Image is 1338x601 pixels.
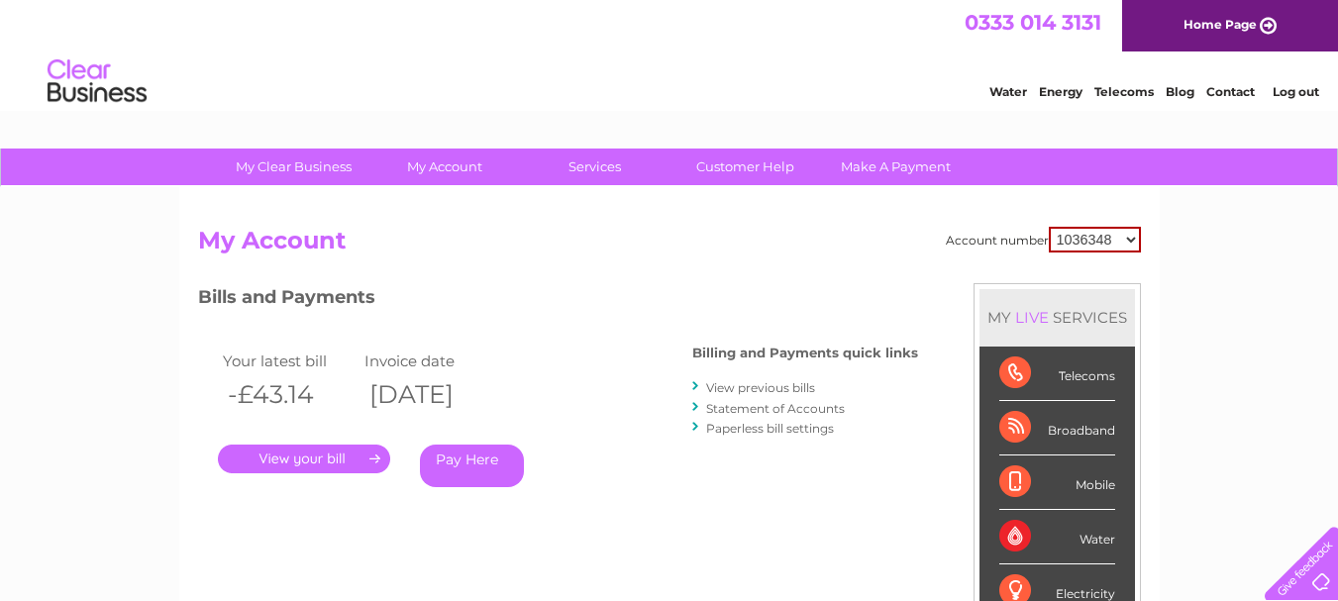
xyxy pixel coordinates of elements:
a: Telecoms [1094,84,1154,99]
div: Telecoms [999,347,1115,401]
a: . [218,445,390,473]
a: Customer Help [664,149,827,185]
div: Broadband [999,401,1115,455]
div: Water [999,510,1115,564]
td: Your latest bill [218,348,360,374]
a: Water [989,84,1027,99]
div: Clear Business is a trading name of Verastar Limited (registered in [GEOGRAPHIC_DATA] No. 3667643... [202,11,1138,96]
a: 0333 014 3131 [965,10,1101,35]
a: Make A Payment [814,149,978,185]
a: Services [513,149,676,185]
a: Paperless bill settings [706,421,834,436]
td: Invoice date [360,348,502,374]
h3: Bills and Payments [198,283,918,318]
h2: My Account [198,227,1141,264]
a: Pay Here [420,445,524,487]
th: [DATE] [360,374,502,415]
div: Mobile [999,455,1115,510]
img: logo.png [47,51,148,112]
div: Account number [946,227,1141,252]
a: Log out [1273,84,1319,99]
a: Statement of Accounts [706,401,845,416]
a: My Clear Business [212,149,375,185]
th: -£43.14 [218,374,360,415]
h4: Billing and Payments quick links [692,346,918,360]
a: Contact [1206,84,1255,99]
a: View previous bills [706,380,815,395]
a: Energy [1039,84,1082,99]
div: LIVE [1011,308,1053,327]
a: My Account [362,149,526,185]
a: Blog [1166,84,1194,99]
div: MY SERVICES [979,289,1135,346]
